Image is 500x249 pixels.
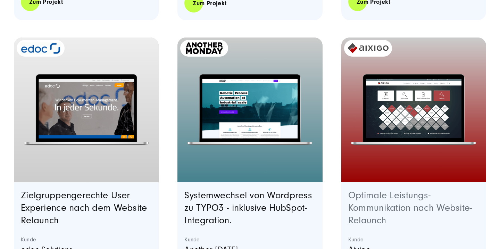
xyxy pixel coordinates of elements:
[177,38,322,182] a: Featured image: - Read full post: Another Monday | Systemwechsel | SUNZINET
[14,38,159,182] a: Featured image: - Read full post: Edoc Solution | Website Relaunch | SUNZINET
[21,236,152,243] strong: Kunde
[21,69,151,150] img: placeholder-macbook.png
[185,69,315,150] img: placeholder-macbook.png
[184,190,312,226] a: Systemwechsel von Wordpress zu TYPO3 - inklusive HubSpot-Integration.
[348,190,473,226] a: Optimale Leistungs-Kommunikation nach Website-Relaunch
[184,236,315,243] strong: Kunde
[348,236,479,243] strong: Kunde
[348,43,389,53] img: logo_aixigo
[341,38,486,182] a: Featured image: - Read full post: Aixigo | Website Relaunch | SUNZINET
[185,42,224,55] img: another-monday-c89bb
[349,69,479,150] img: placeholder-macbook.png
[21,190,147,226] a: Zielgruppengerechte User Experience nach dem Website Relaunch
[20,42,61,55] img: 780149ddfa09fbd86eb140fe6810d770_XL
